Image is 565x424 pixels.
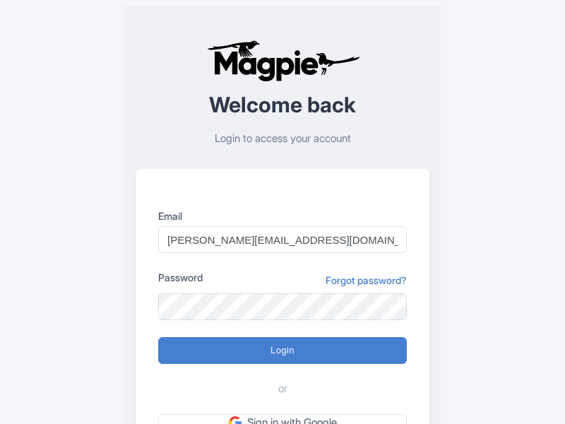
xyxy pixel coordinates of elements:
input: you@example.com [158,226,407,253]
h2: Welcome back [136,93,429,117]
label: Email [158,208,407,223]
input: Login [158,337,407,364]
p: Login to access your account [136,131,429,147]
label: Password [158,270,203,285]
img: logo-ab69f6fb50320c5b225c76a69d11143b.png [203,40,362,82]
a: Forgot password? [326,273,407,288]
span: or [278,381,287,397]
